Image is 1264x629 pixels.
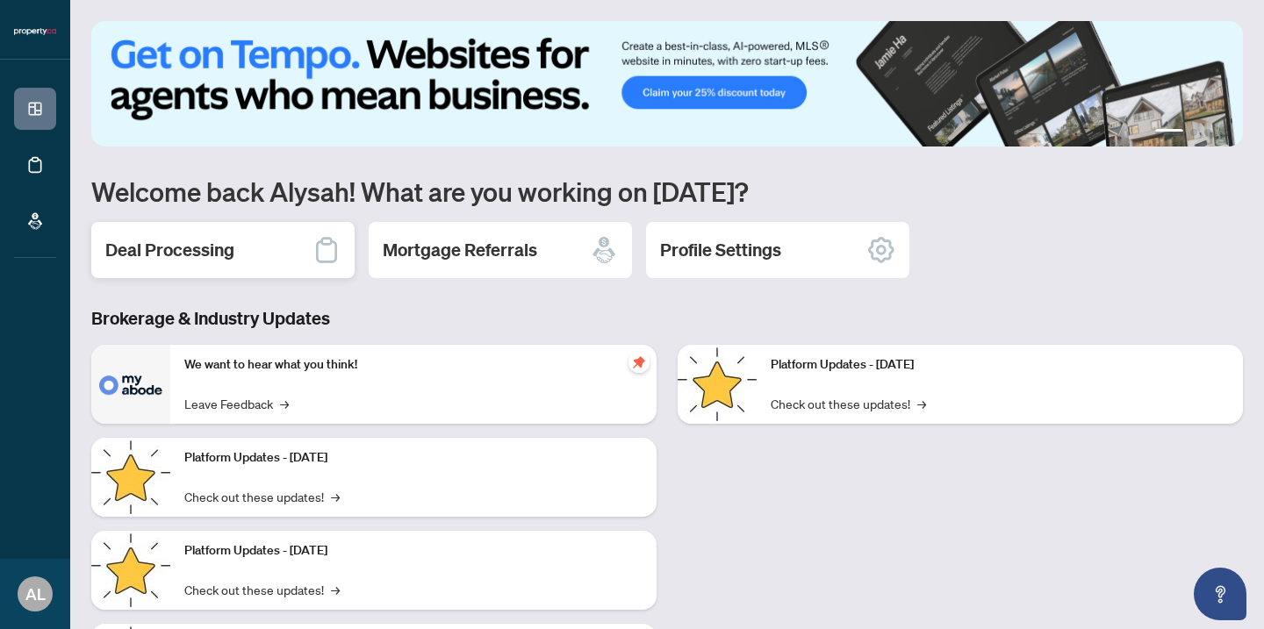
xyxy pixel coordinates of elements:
h2: Mortgage Referrals [383,238,537,262]
button: 3 [1204,129,1211,136]
button: 2 [1190,129,1197,136]
h2: Deal Processing [105,238,234,262]
span: → [280,394,289,413]
a: Check out these updates!→ [184,580,340,599]
img: Platform Updates - June 23, 2025 [678,345,757,424]
p: Platform Updates - [DATE] [184,448,643,468]
button: 4 [1218,129,1225,136]
img: logo [14,26,56,37]
span: pushpin [628,352,650,373]
span: → [331,580,340,599]
a: Check out these updates!→ [184,487,340,506]
p: Platform Updates - [DATE] [184,541,643,561]
h1: Welcome back Alysah! What are you working on [DATE]? [91,175,1243,208]
p: Platform Updates - [DATE] [771,355,1229,375]
button: Open asap [1194,568,1246,620]
a: Check out these updates!→ [771,394,926,413]
img: Platform Updates - September 16, 2025 [91,438,170,517]
img: We want to hear what you think! [91,345,170,424]
img: Slide 0 [91,21,1243,147]
span: AL [25,582,46,606]
h3: Brokerage & Industry Updates [91,306,1243,331]
span: → [917,394,926,413]
a: Leave Feedback→ [184,394,289,413]
button: 1 [1155,129,1183,136]
img: Platform Updates - July 21, 2025 [91,531,170,610]
p: We want to hear what you think! [184,355,643,375]
span: → [331,487,340,506]
h2: Profile Settings [660,238,781,262]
